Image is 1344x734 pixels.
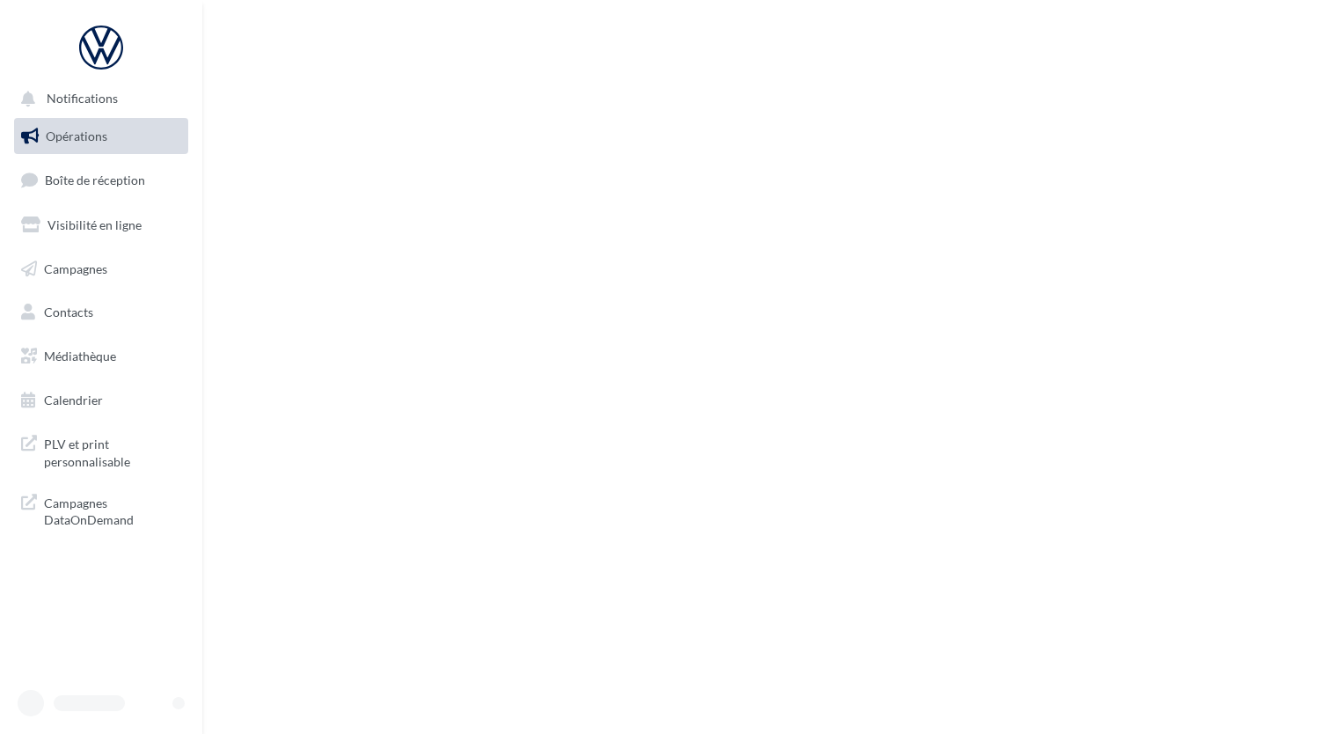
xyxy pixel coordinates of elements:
[11,294,192,331] a: Contacts
[44,491,181,529] span: Campagnes DataOnDemand
[44,393,103,407] span: Calendrier
[11,425,192,477] a: PLV et print personnalisable
[11,251,192,288] a: Campagnes
[44,261,107,275] span: Campagnes
[44,349,116,363] span: Médiathèque
[47,92,118,106] span: Notifications
[11,382,192,419] a: Calendrier
[11,161,192,199] a: Boîte de réception
[11,338,192,375] a: Médiathèque
[47,217,142,232] span: Visibilité en ligne
[11,118,192,155] a: Opérations
[44,305,93,319] span: Contacts
[11,484,192,536] a: Campagnes DataOnDemand
[45,172,145,187] span: Boîte de réception
[11,207,192,244] a: Visibilité en ligne
[46,128,107,143] span: Opérations
[44,432,181,470] span: PLV et print personnalisable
